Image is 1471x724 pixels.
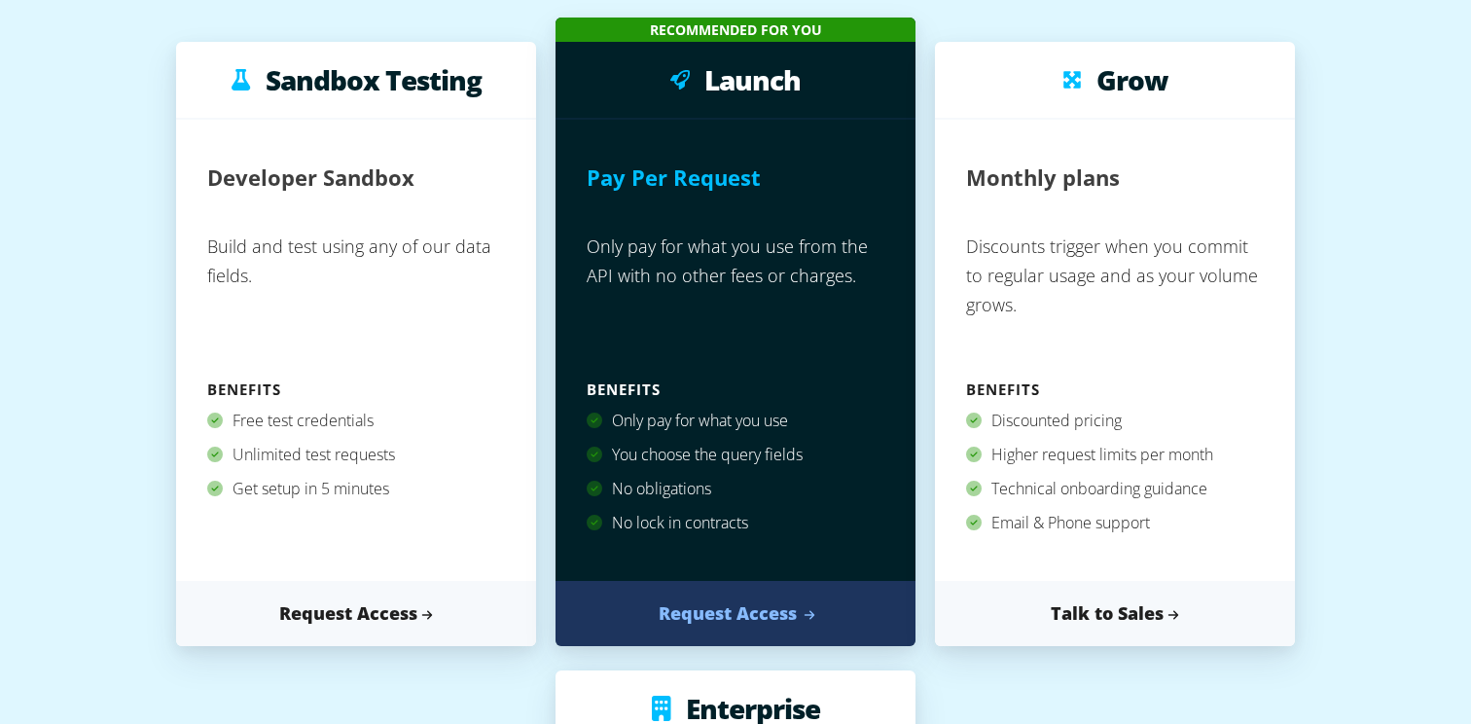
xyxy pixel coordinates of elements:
[587,438,884,472] div: You choose the query fields
[207,472,505,506] div: Get setup in 5 minutes
[587,506,884,540] div: No lock in contracts
[686,694,820,723] h3: Enterprise
[556,18,915,42] div: Recommended for you
[966,506,1264,540] div: Email & Phone support
[1096,65,1167,94] h3: Grow
[266,65,482,94] h3: Sandbox Testing
[207,404,505,438] div: Free test credentials
[176,581,536,646] a: Request Access
[966,404,1264,438] div: Discounted pricing
[207,224,505,375] p: Build and test using any of our data fields.
[935,581,1295,646] a: Talk to Sales
[966,224,1264,375] p: Discounts trigger when you commit to regular usage and as your volume grows.
[207,151,414,204] h2: Developer Sandbox
[966,438,1264,472] div: Higher request limits per month
[587,224,884,375] p: Only pay for what you use from the API with no other fees or charges.
[587,472,884,506] div: No obligations
[587,151,761,204] h2: Pay Per Request
[966,151,1120,204] h2: Monthly plans
[704,65,801,94] h3: Launch
[207,438,505,472] div: Unlimited test requests
[966,472,1264,506] div: Technical onboarding guidance
[587,404,884,438] div: Only pay for what you use
[556,581,915,646] a: Request Access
